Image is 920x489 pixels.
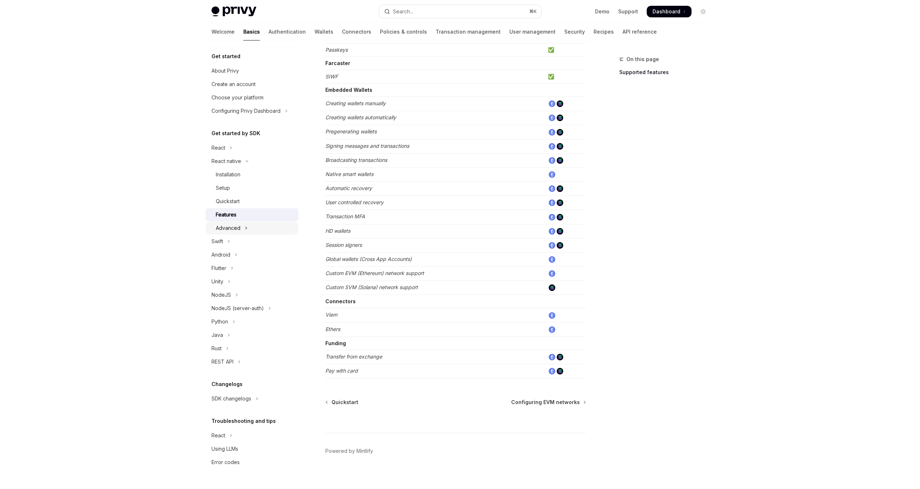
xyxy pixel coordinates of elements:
[549,354,555,360] img: ethereum.png
[325,284,418,290] em: Custom SVM (Solana) network support
[557,115,563,121] img: solana.png
[206,168,298,181] a: Installation
[549,326,555,333] img: ethereum.png
[325,447,373,455] a: Powered by Mintlify
[626,55,659,64] span: On this page
[314,23,333,40] a: Wallets
[211,357,234,366] div: REST API
[216,170,240,179] div: Installation
[549,171,555,178] img: ethereum.png
[379,5,541,18] button: Open search
[216,224,240,232] div: Advanced
[325,353,382,360] em: Transfer from exchange
[557,242,563,249] img: solana.png
[325,157,387,163] em: Broadcasting transactions
[206,302,298,315] button: Toggle NodeJS (server-auth) section
[211,394,251,403] div: SDK changelogs
[564,23,585,40] a: Security
[206,392,298,405] button: Toggle SDK changelogs section
[206,181,298,194] a: Setup
[325,228,350,234] em: HD wallets
[529,9,537,14] span: ⌘ K
[211,291,231,299] div: NodeJS
[206,64,298,77] a: About Privy
[331,399,358,406] span: Quickstart
[211,107,281,115] div: Configuring Privy Dashboard
[557,143,563,150] img: solana.png
[206,248,298,261] button: Toggle Android section
[509,23,556,40] a: User management
[557,368,563,374] img: solana.png
[325,340,346,346] strong: Funding
[206,288,298,301] button: Toggle NodeJS section
[557,354,563,360] img: solana.png
[325,185,372,191] em: Automatic recovery
[206,141,298,154] button: Toggle React section
[393,7,413,16] div: Search...
[206,355,298,368] button: Toggle REST API section
[243,23,260,40] a: Basics
[211,80,256,89] div: Create an account
[325,298,356,304] strong: Connectors
[211,380,243,389] h5: Changelogs
[211,317,228,326] div: Python
[325,143,409,149] em: Signing messages and transactions
[206,329,298,342] button: Toggle Java section
[325,128,377,134] em: Pregenerating wallets
[594,23,614,40] a: Recipes
[206,442,298,455] a: Using LLMs
[549,242,555,249] img: ethereum.png
[342,23,371,40] a: Connectors
[206,78,298,91] a: Create an account
[211,67,239,75] div: About Privy
[325,73,338,80] em: SIWF
[211,344,222,353] div: Rust
[216,184,230,192] div: Setup
[549,185,555,192] img: ethereum.png
[549,312,555,319] img: ethereum.png
[325,47,348,53] em: Passkeys
[557,157,563,164] img: solana.png
[549,214,555,220] img: ethereum.png
[545,70,586,83] td: ✅
[211,331,223,339] div: Java
[325,114,396,120] em: Creating wallets automatically
[557,200,563,206] img: solana.png
[211,93,264,102] div: Choose your platform
[206,315,298,328] button: Toggle Python section
[211,143,225,152] div: React
[549,115,555,121] img: ethereum.png
[211,129,260,138] h5: Get started by SDK
[549,200,555,206] img: ethereum.png
[216,210,236,219] div: Features
[325,256,412,262] em: Global wallets (Cross App Accounts)
[206,342,298,355] button: Toggle Rust section
[325,270,424,276] em: Custom EVM (Ethereum) network support
[511,399,580,406] span: Configuring EVM networks
[325,60,350,66] strong: Farcaster
[211,431,225,440] div: React
[206,429,298,442] button: Toggle React section
[325,213,365,219] em: Transaction MFA
[325,368,358,374] em: Pay with card
[206,275,298,288] button: Toggle Unity section
[211,237,223,246] div: Swift
[595,8,609,15] a: Demo
[211,7,256,17] img: light logo
[557,100,563,107] img: solana.png
[206,91,298,104] a: Choose your platform
[211,52,240,61] h5: Get started
[211,304,264,313] div: NodeJS (server-auth)
[549,256,555,263] img: ethereum.png
[206,222,298,235] button: Toggle Advanced section
[380,23,427,40] a: Policies & controls
[206,155,298,168] button: Toggle React native section
[549,100,555,107] img: ethereum.png
[557,228,563,235] img: solana.png
[206,208,298,221] a: Features
[545,43,586,57] td: ✅
[557,214,563,220] img: solana.png
[549,270,555,277] img: ethereum.png
[325,312,337,318] em: Viem
[326,399,358,406] a: Quickstart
